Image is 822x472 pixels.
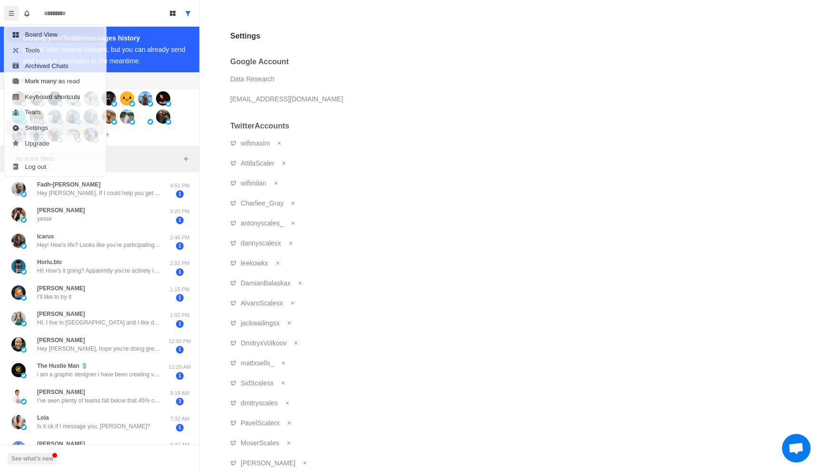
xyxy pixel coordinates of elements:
[166,101,171,107] img: picture
[241,356,274,370] div: mattxsells_
[21,373,27,378] img: picture
[176,242,184,250] span: 1
[37,440,85,448] p: [PERSON_NAME]
[37,189,161,197] p: Hey [PERSON_NAME], If I could help you get 10 booked calls from YouTube in the next 30 days with ...
[168,207,192,216] p: 3:20 PM
[168,311,192,319] p: 1:02 PM
[21,424,27,430] img: picture
[241,416,280,430] div: PavelScalerx
[120,109,134,124] img: picture
[11,363,26,377] img: picture
[8,453,57,464] button: See what's new
[168,389,192,397] p: 9:18 AM
[21,295,27,301] img: picture
[168,285,192,294] p: 1:16 PM
[168,182,192,190] p: 4:51 PM
[37,258,62,266] p: Horlu.btc
[284,417,295,429] button: Remove account
[176,346,184,354] span: 1
[230,72,274,86] div: Data Research
[290,337,302,349] button: Remove account
[176,268,184,276] span: 1
[284,317,295,329] button: Remove account
[37,284,85,293] p: [PERSON_NAME]
[129,101,135,107] img: picture
[11,285,26,300] img: picture
[180,153,192,165] button: Add filters
[11,415,26,429] img: picture
[241,376,274,390] div: SidScalesx
[37,232,54,241] p: Icarus
[129,119,135,125] img: picture
[37,180,100,189] p: Fadh-[PERSON_NAME]
[299,457,311,469] button: Remove account
[241,216,284,230] div: antonyscales_
[11,207,26,222] img: picture
[176,190,184,198] span: 1
[241,156,274,170] div: AttilaScaler
[21,191,27,197] img: picture
[168,234,192,242] p: 2:46 PM
[21,347,27,353] img: picture
[165,6,180,21] button: Board View
[285,237,296,249] button: Remove account
[180,6,196,21] button: Show all conversations
[241,136,270,150] div: wifimaxim
[287,197,299,209] button: Remove account
[21,217,27,223] img: picture
[37,388,85,396] p: [PERSON_NAME]
[111,101,117,107] img: picture
[37,266,161,275] p: Hi! How’s it going? Apparently you’re actively in Web3. Interested in being part of the project?
[168,337,192,345] p: 12:50 PM
[166,119,171,125] img: picture
[11,311,26,325] img: picture
[147,101,153,107] img: picture
[168,441,192,449] p: 6:37 AM
[21,243,27,249] img: picture
[230,92,343,106] div: [EMAIL_ADDRESS][DOMAIN_NAME]
[241,436,279,450] div: MoserScales
[168,259,192,267] p: 2:02 PM
[241,396,278,410] div: dmitryscales
[120,91,134,106] img: picture
[176,216,184,224] span: 1
[156,91,170,106] img: picture
[294,277,306,289] button: Remove account
[37,241,161,249] p: Hey! How’s life? Looks like you’re participating in Web3. Want to be part of the project?
[138,109,152,124] img: picture
[241,296,283,310] div: AlvaroScalesx
[230,30,260,42] h2: Settings
[37,206,85,215] p: [PERSON_NAME]
[147,119,153,125] img: picture
[37,344,161,353] p: Hey [PERSON_NAME], hope you’re doing great How’s business going for you?
[176,372,184,380] span: 1
[278,157,290,169] button: Remove account
[241,456,295,470] div: [PERSON_NAME]
[21,269,27,275] img: picture
[11,441,26,455] img: picture
[37,413,49,422] p: Lola
[272,257,284,269] button: Remove account
[270,177,282,189] button: Remove account
[287,217,299,229] button: Remove account
[176,320,184,328] span: 1
[138,91,152,106] img: picture
[111,119,117,125] img: picture
[11,259,26,274] img: picture
[176,398,184,405] span: 3
[168,415,192,423] p: 7:32 AM
[37,310,85,318] p: [PERSON_NAME]
[11,389,26,403] img: picture
[241,176,266,190] div: wifimilan
[230,57,535,66] h2: Google Account
[37,336,85,344] p: [PERSON_NAME]
[19,6,34,21] button: Notifications
[21,399,27,404] img: picture
[176,424,184,432] span: 1
[278,357,289,369] button: Remove account
[11,337,26,352] img: picture
[277,377,289,389] button: Remove account
[37,362,88,370] p: The Hustle Man 💲
[156,109,170,124] img: picture
[11,182,26,196] img: picture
